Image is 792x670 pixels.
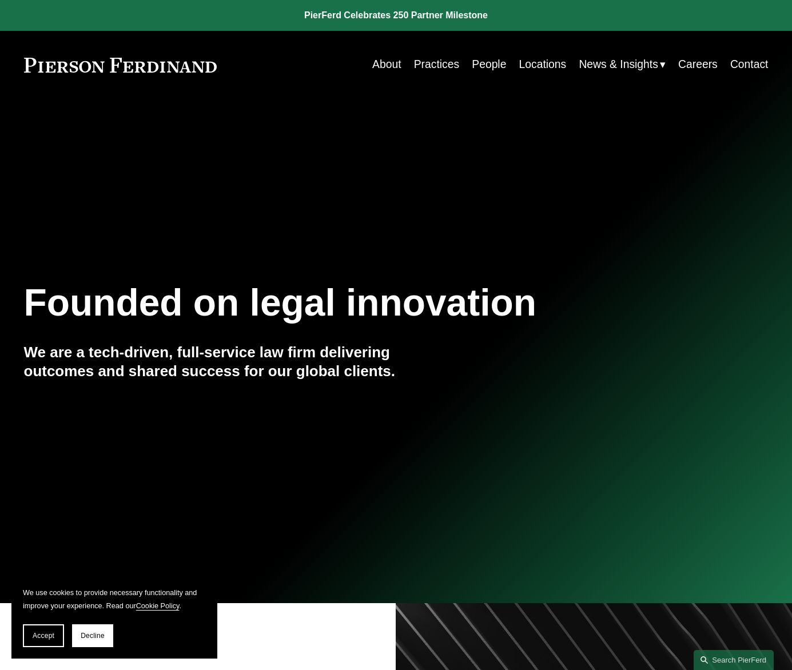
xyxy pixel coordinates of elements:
span: Accept [33,632,54,640]
a: People [472,54,506,76]
a: folder dropdown [579,54,665,76]
p: We use cookies to provide necessary functionality and improve your experience. Read our . [23,587,206,613]
a: Careers [678,54,718,76]
section: Cookie banner [11,575,217,659]
a: Contact [730,54,769,76]
a: Cookie Policy [136,602,180,610]
button: Accept [23,624,64,647]
h1: Founded on legal innovation [24,281,644,324]
span: News & Insights [579,55,658,75]
a: Search this site [694,650,774,670]
h4: We are a tech-driven, full-service law firm delivering outcomes and shared success for our global... [24,343,396,381]
span: Decline [81,632,105,640]
a: About [372,54,401,76]
button: Decline [72,624,113,647]
a: Practices [414,54,459,76]
a: Locations [519,54,567,76]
